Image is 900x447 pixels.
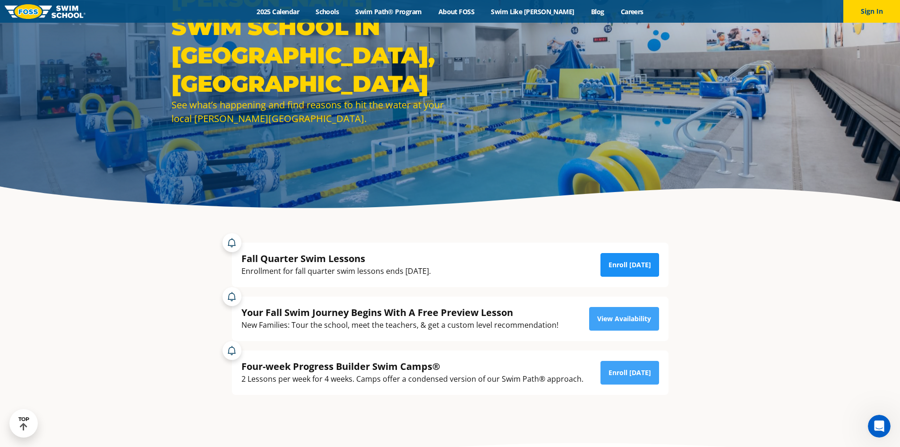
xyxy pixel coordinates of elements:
a: Swim Path® Program [347,7,430,16]
div: TOP [18,416,29,431]
div: Enrollment for fall quarter swim lessons ends [DATE]. [241,265,431,278]
img: FOSS Swim School Logo [5,4,86,19]
a: View Availability [589,307,659,331]
a: Enroll [DATE] [600,361,659,385]
div: New Families: Tour the school, meet the teachers, & get a custom level recommendation! [241,319,558,332]
div: Your Fall Swim Journey Begins With A Free Preview Lesson [241,306,558,319]
a: Enroll [DATE] [600,253,659,277]
a: Careers [612,7,651,16]
div: Fall Quarter Swim Lessons [241,252,431,265]
div: 2 Lessons per week for 4 weeks. Camps offer a condensed version of our Swim Path® approach. [241,373,583,386]
div: See what’s happening and find reasons to hit the water at your local [PERSON_NAME][GEOGRAPHIC_DATA]. [171,98,446,125]
div: Four-week Progress Builder Swim Camps® [241,360,583,373]
a: Schools [308,7,347,16]
a: Swim Like [PERSON_NAME] [483,7,583,16]
a: 2025 Calendar [249,7,308,16]
a: About FOSS [430,7,483,16]
iframe: Intercom live chat [868,415,891,438]
a: Blog [583,7,612,16]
